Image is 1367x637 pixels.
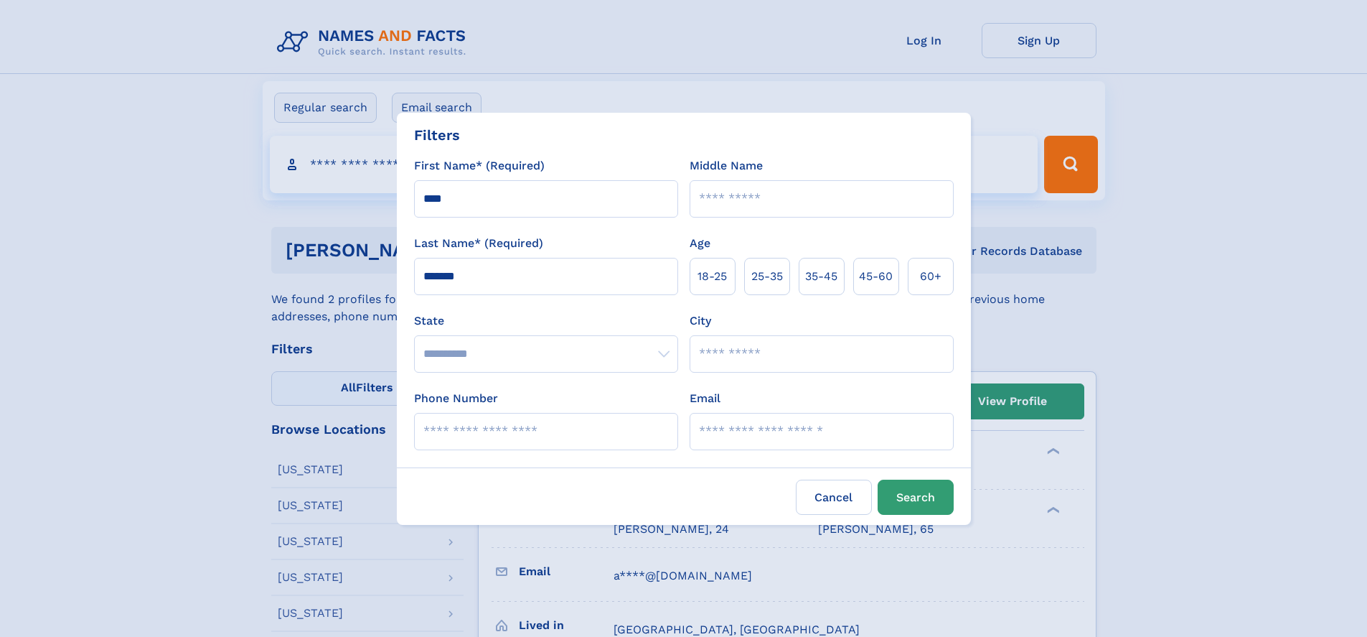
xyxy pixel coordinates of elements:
[859,268,893,285] span: 45‑60
[805,268,837,285] span: 35‑45
[697,268,727,285] span: 18‑25
[414,390,498,407] label: Phone Number
[796,480,872,515] label: Cancel
[414,235,543,252] label: Last Name* (Required)
[690,390,720,407] label: Email
[878,480,954,515] button: Search
[690,235,710,252] label: Age
[690,312,711,330] label: City
[690,157,763,175] label: Middle Name
[751,268,783,285] span: 25‑35
[920,268,941,285] span: 60+
[414,124,460,146] div: Filters
[414,312,678,330] label: State
[414,157,545,175] label: First Name* (Required)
